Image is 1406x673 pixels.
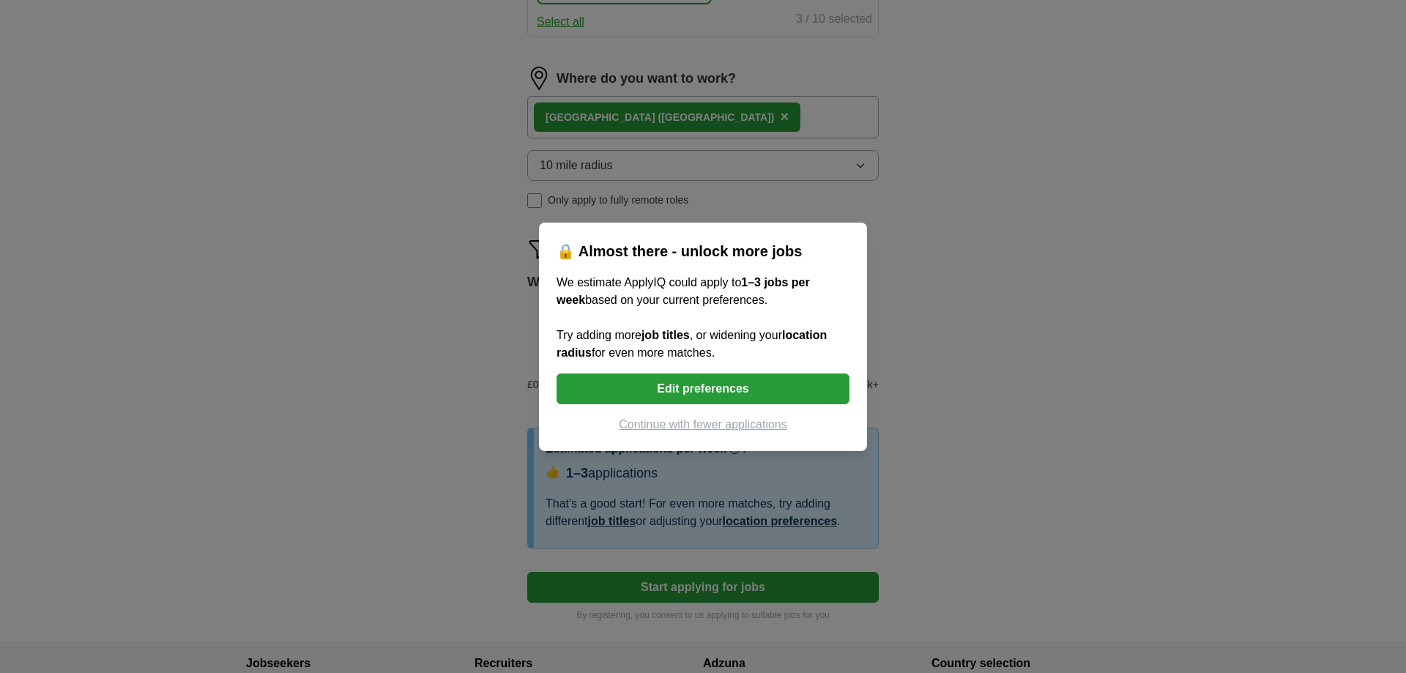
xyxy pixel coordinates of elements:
button: Continue with fewer applications [557,416,849,434]
b: job titles [641,329,690,341]
span: We estimate ApplyIQ could apply to based on your current preferences. Try adding more , or wideni... [557,276,827,359]
button: Edit preferences [557,373,849,404]
b: location radius [557,329,827,359]
span: 🔒 Almost there - unlock more jobs [557,243,802,259]
b: 1–3 jobs per week [557,276,810,306]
